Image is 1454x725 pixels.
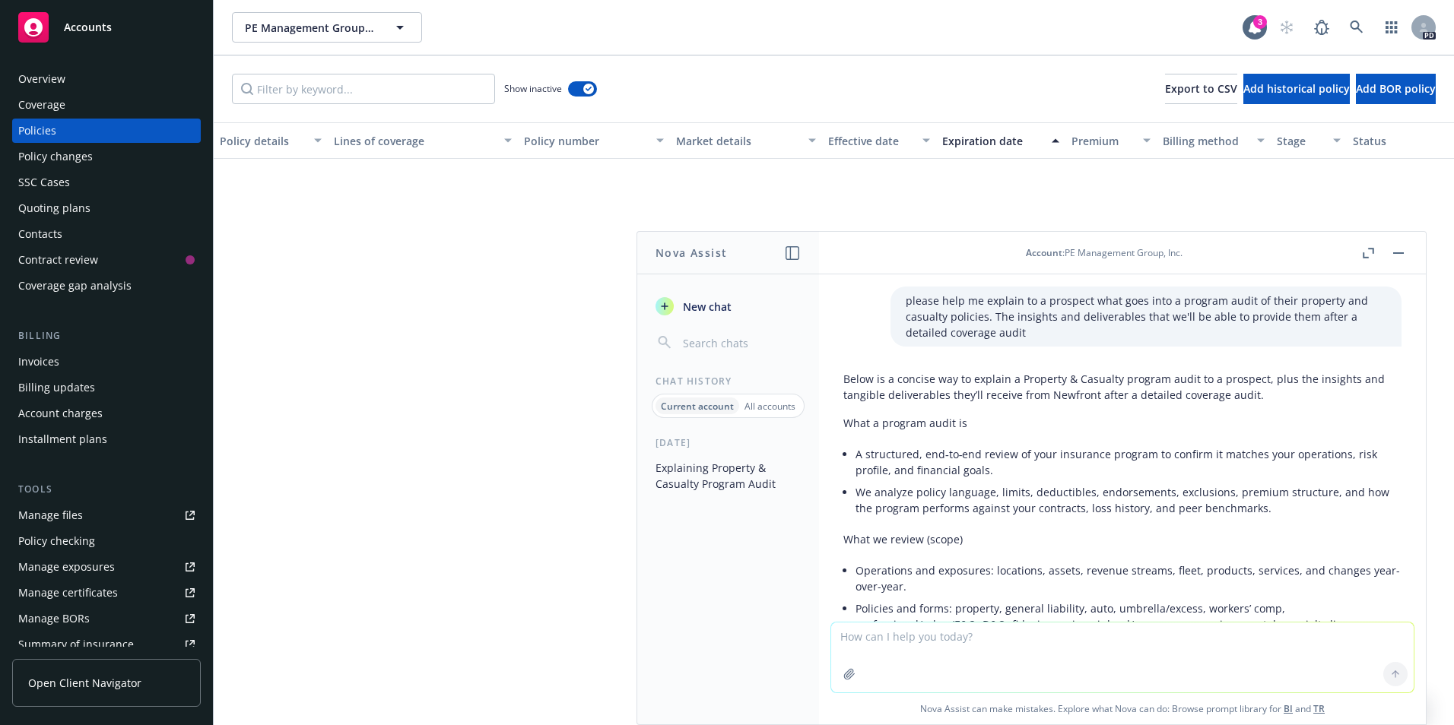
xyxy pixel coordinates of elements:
[504,82,562,95] span: Show inactive
[680,332,801,353] input: Search chats
[1026,246,1062,259] span: Account
[661,400,734,413] p: Current account
[822,122,936,159] button: Effective date
[656,245,727,261] h1: Nova Assist
[18,427,107,451] div: Installment plans
[12,67,201,91] a: Overview
[18,248,98,272] div: Contract review
[936,122,1065,159] button: Expiration date
[1313,702,1325,715] a: TR
[518,122,670,159] button: Policy number
[18,93,65,117] div: Coverage
[1284,702,1293,715] a: BI
[649,455,807,496] button: Explaining Property & Casualty Program Audit
[12,529,201,553] a: Policy checking
[843,531,1402,547] p: What we review (scope)
[18,632,134,657] div: Summary of insurance
[18,222,62,246] div: Contacts
[12,119,201,143] a: Policies
[843,371,1402,403] p: Below is a concise way to explain a Property & Casualty program audit to a prospect, plus the ins...
[1271,122,1347,159] button: Stage
[670,122,822,159] button: Market details
[12,427,201,451] a: Installment plans
[1356,74,1436,104] button: Add BOR policy
[232,74,495,104] input: Filter by keyword...
[18,581,118,605] div: Manage certificates
[12,144,201,169] a: Policy changes
[1306,12,1337,43] a: Report a Bug
[12,274,201,298] a: Coverage gap analysis
[12,632,201,657] a: Summary of insurance
[649,293,807,320] button: New chat
[1356,81,1436,96] span: Add BOR policy
[18,67,65,91] div: Overview
[220,133,305,149] div: Policy details
[1253,15,1267,29] div: 3
[12,196,201,220] a: Quoting plans
[1071,133,1134,149] div: Premium
[524,133,647,149] div: Policy number
[64,21,112,33] span: Accounts
[942,133,1043,149] div: Expiration date
[637,375,819,388] div: Chat History
[232,12,422,43] button: PE Management Group, Inc.
[12,503,201,527] a: Manage files
[12,170,201,195] a: SSC Cases
[12,555,201,579] a: Manage exposures
[1243,74,1350,104] button: Add historical policy
[28,675,141,691] span: Open Client Navigator
[1341,12,1372,43] a: Search
[18,170,70,195] div: SSC Cases
[328,122,518,159] button: Lines of coverage
[1277,133,1324,149] div: Stage
[856,481,1402,519] li: We analyze policy language, limits, deductibles, endorsements, exclusions, premium structure, and...
[744,400,795,413] p: All accounts
[1157,122,1271,159] button: Billing method
[214,122,328,159] button: Policy details
[12,482,201,497] div: Tools
[828,133,913,149] div: Effective date
[18,555,115,579] div: Manage exposures
[825,693,1420,724] span: Nova Assist can make mistakes. Explore what Nova can do: Browse prompt library for and
[1271,12,1302,43] a: Start snowing
[680,299,732,315] span: New chat
[12,6,201,49] a: Accounts
[1026,246,1183,259] div: : PE Management Group, Inc.
[18,529,95,553] div: Policy checking
[12,93,201,117] a: Coverage
[856,597,1402,635] li: Policies and forms: property, general liability, auto, umbrella/excess, workers’ comp, profession...
[856,443,1402,481] li: A structured, end‑to‑end review of your insurance program to confirm it matches your operations, ...
[12,606,201,631] a: Manage BORs
[18,401,103,426] div: Account charges
[906,293,1386,340] p: please help me explain to a prospect what goes into a program audit of their property and casualt...
[18,274,132,298] div: Coverage gap analysis
[12,328,201,344] div: Billing
[1163,133,1248,149] div: Billing method
[18,119,56,143] div: Policies
[856,559,1402,597] li: Operations and exposures: locations, assets, revenue streams, fleet, products, services, and chan...
[843,415,1402,431] p: What a program audit is
[334,133,495,149] div: Lines of coverage
[18,144,93,169] div: Policy changes
[12,375,201,400] a: Billing updates
[1165,74,1237,104] button: Export to CSV
[12,222,201,246] a: Contacts
[18,196,90,220] div: Quoting plans
[12,248,201,272] a: Contract review
[1243,81,1350,96] span: Add historical policy
[12,350,201,374] a: Invoices
[245,20,376,36] span: PE Management Group, Inc.
[637,436,819,449] div: [DATE]
[18,350,59,374] div: Invoices
[1065,122,1157,159] button: Premium
[1376,12,1407,43] a: Switch app
[676,133,799,149] div: Market details
[18,375,95,400] div: Billing updates
[1165,81,1237,96] span: Export to CSV
[18,606,90,631] div: Manage BORs
[12,401,201,426] a: Account charges
[1353,133,1446,149] div: Status
[18,503,83,527] div: Manage files
[12,581,201,605] a: Manage certificates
